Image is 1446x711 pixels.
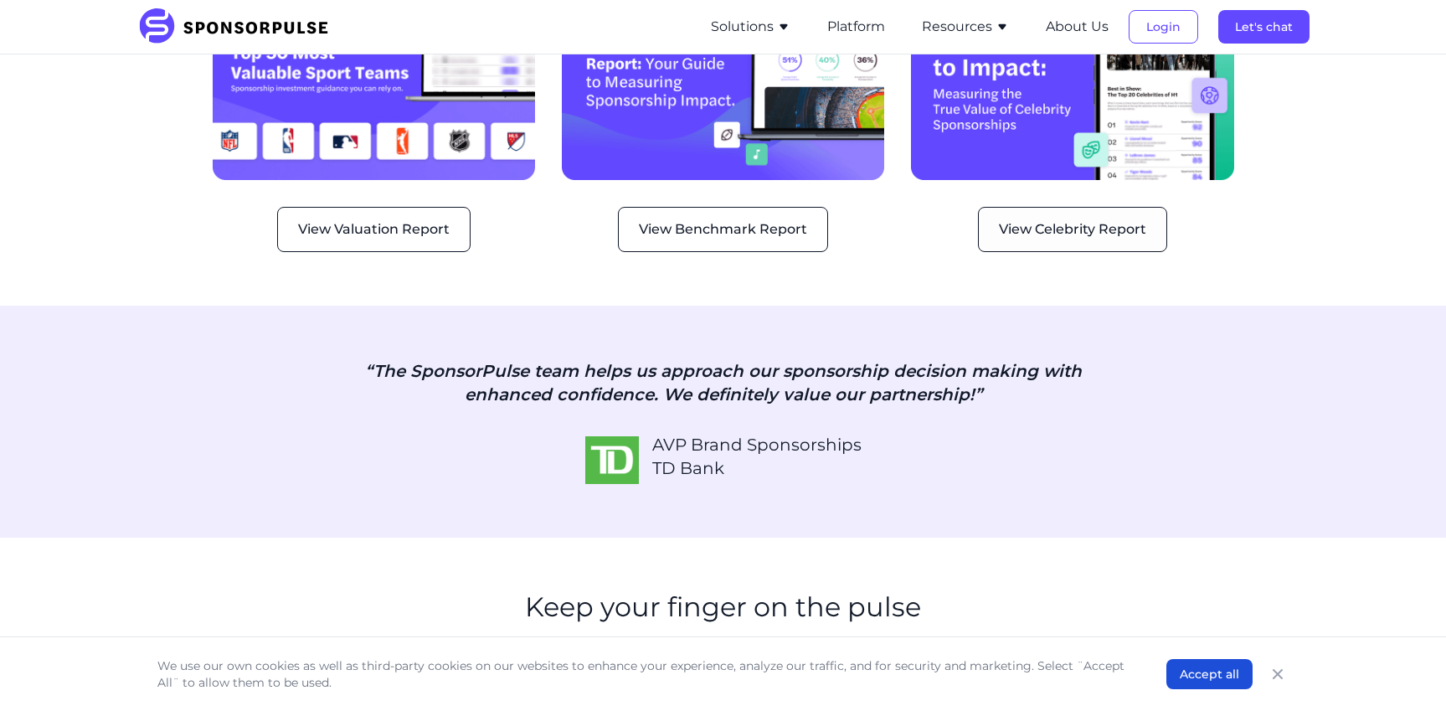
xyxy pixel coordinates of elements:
[525,591,921,623] h2: Keep your finger on the pulse
[618,207,828,252] button: View Benchmark Report
[922,17,1009,37] button: Resources
[1166,659,1253,689] button: Accept all
[827,19,885,34] a: Platform
[277,207,471,252] button: View Valuation Report
[1218,10,1310,44] button: Let's chat
[1129,10,1198,44] button: Login
[365,361,1082,404] i: “The SponsorPulse team helps us approach our sponsorship decision making with enhanced confidence...
[1266,662,1289,686] button: Close
[652,433,862,480] p: AVP Brand Sponsorships TD Bank
[711,17,790,37] button: Solutions
[1218,19,1310,34] a: Let's chat
[137,8,341,45] img: SponsorPulse
[1129,19,1198,34] a: Login
[1046,19,1109,34] a: About Us
[1046,17,1109,37] button: About Us
[827,17,885,37] button: Platform
[978,207,1167,252] button: View Celebrity Report
[1362,631,1446,711] iframe: Chat Widget
[157,657,1133,691] p: We use our own cookies as well as third-party cookies on our websites to enhance your experience,...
